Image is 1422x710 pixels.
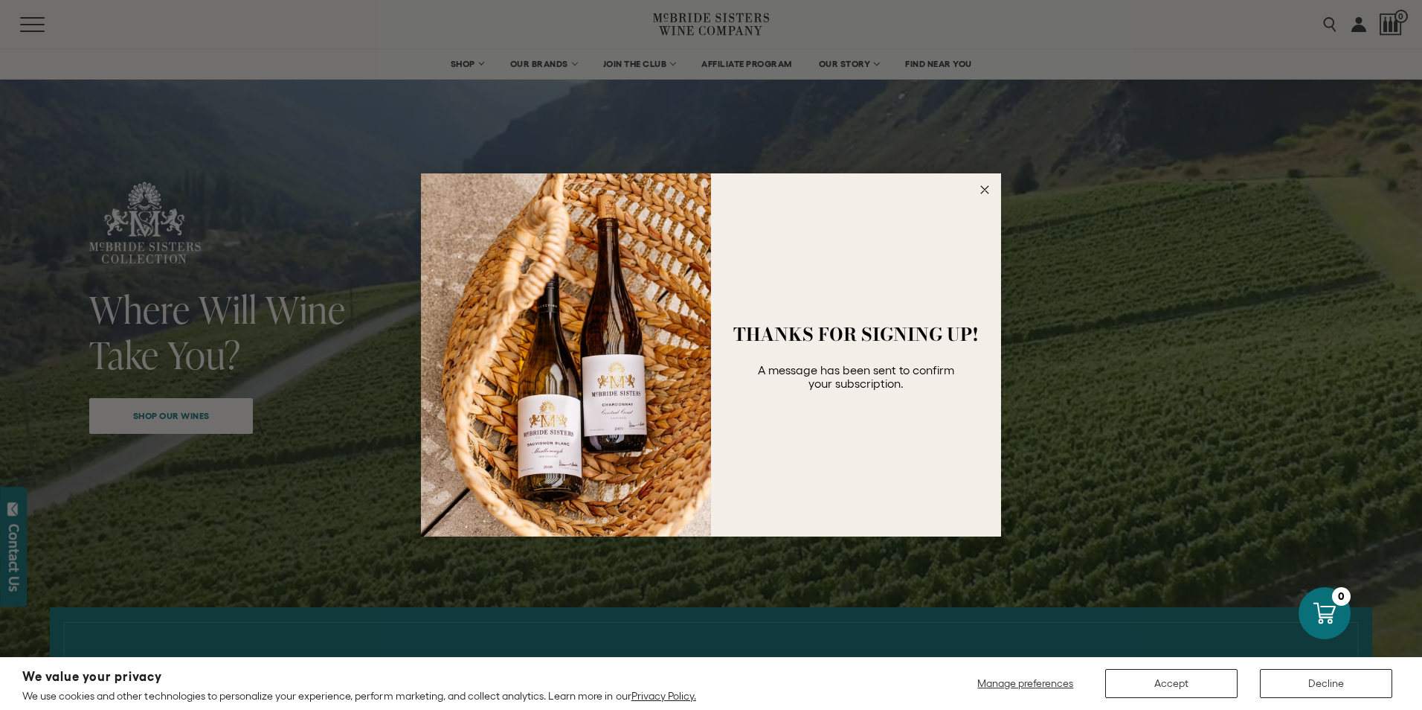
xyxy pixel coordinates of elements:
span: Manage preferences [977,677,1073,689]
p: We use cookies and other technologies to personalize your experience, perform marketing, and coll... [22,689,696,703]
img: 42653730-7e35-4af7-a99d-12bf478283cf.jpeg [421,173,711,537]
span: A message has been sent to confirm your subscription. [758,363,954,390]
button: Decline [1260,669,1392,698]
button: Manage preferences [968,669,1083,698]
h2: We value your privacy [22,671,696,683]
span: THANKS FOR SIGNING UP! [733,321,979,348]
a: Privacy Policy. [631,690,696,702]
button: Accept [1105,669,1238,698]
button: Close dialog [976,181,994,199]
div: 0 [1332,587,1351,606]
